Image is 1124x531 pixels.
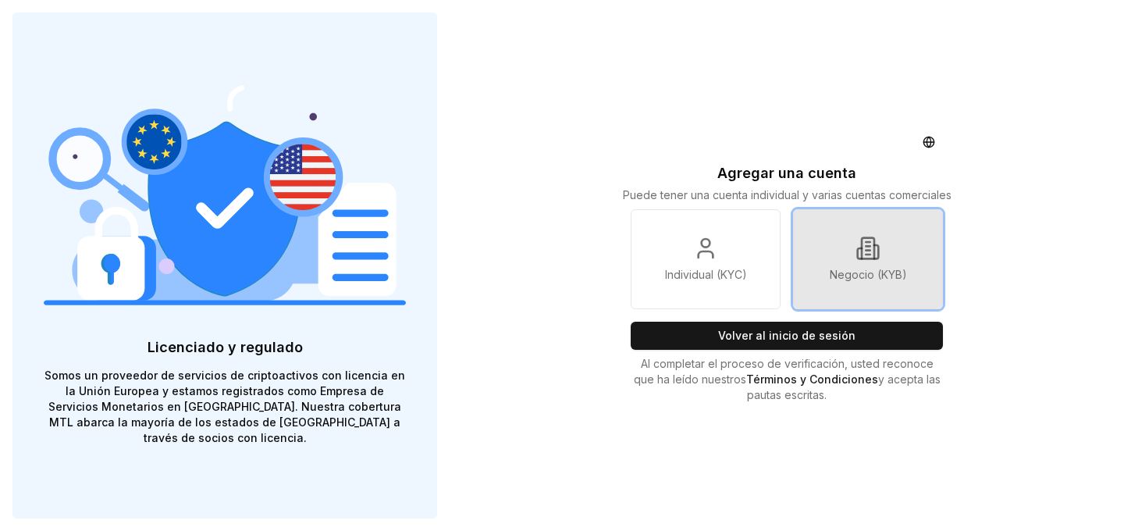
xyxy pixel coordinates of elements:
[830,268,907,281] font: Negocio (KYB)
[718,329,855,342] font: Volver al inicio de sesión
[631,322,943,350] button: Volver al inicio de sesión
[631,209,781,309] a: Individual (KYC)
[717,165,856,181] font: Agregar una cuenta
[634,357,934,386] font: Al completar el proceso de verificación, usted reconoce que ha leído nuestros
[148,339,303,355] font: Licenciado y regulado
[665,268,747,281] font: Individual (KYC)
[623,188,951,201] font: Puede tener una cuenta individual y varias cuentas comerciales
[746,372,878,386] a: Términos y Condiciones
[44,369,405,444] font: Somos un proveedor de servicios de criptoactivos con licencia en la Unión Europea y estamos regis...
[793,209,943,309] a: Negocio (KYB)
